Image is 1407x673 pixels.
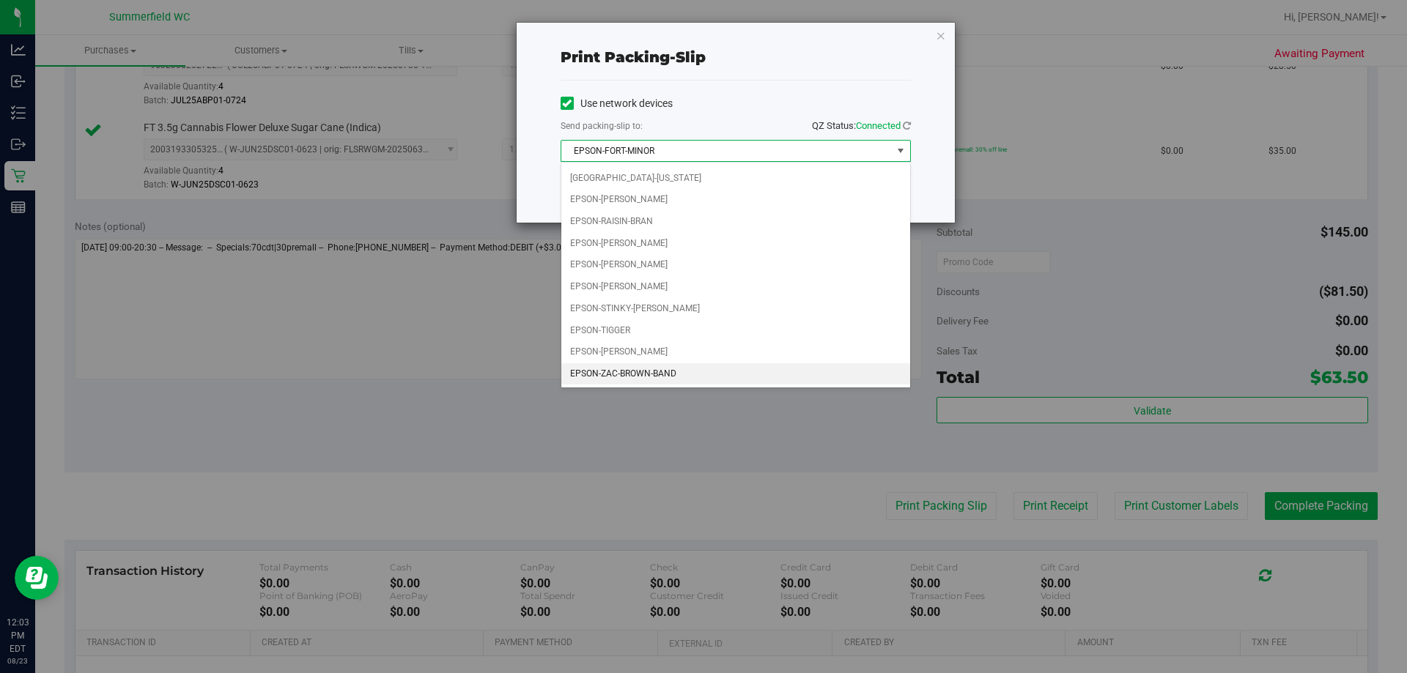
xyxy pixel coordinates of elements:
li: EPSON-[PERSON_NAME] [561,233,910,255]
li: EPSON-STINKY-[PERSON_NAME] [561,298,910,320]
span: Print packing-slip [561,48,706,66]
label: Send packing-slip to: [561,119,643,133]
label: Use network devices [561,96,673,111]
span: QZ Status: [812,120,911,131]
li: EPSON-ZAC-BROWN-BAND [561,363,910,385]
li: EPSON-[PERSON_NAME] [561,341,910,363]
iframe: Resource center [15,556,59,600]
li: EPSON-[PERSON_NAME] [561,189,910,211]
li: EPSON-TIGGER [561,320,910,342]
li: [GEOGRAPHIC_DATA]-[US_STATE] [561,168,910,190]
li: EPSON-RAISIN-BRAN [561,211,910,233]
span: EPSON-FORT-MINOR [561,141,892,161]
li: EPSON-[PERSON_NAME] [561,254,910,276]
span: select [891,141,909,161]
span: Connected [856,120,901,131]
li: EPSON-[PERSON_NAME] [561,276,910,298]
